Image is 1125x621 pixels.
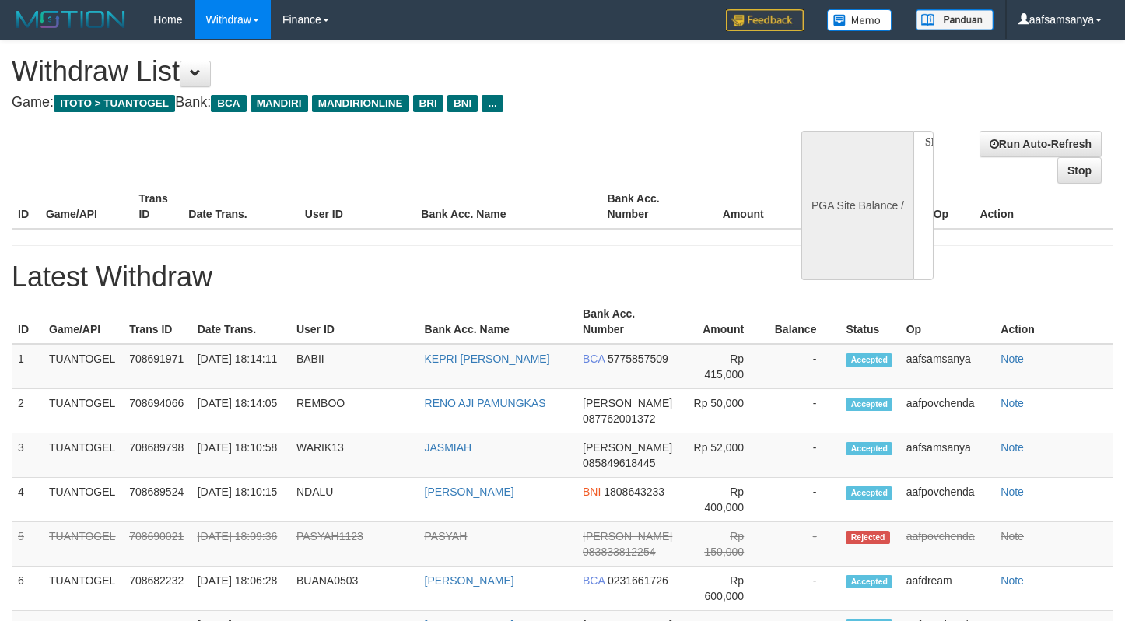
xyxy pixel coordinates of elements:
[211,95,246,112] span: BCA
[123,522,191,567] td: 708690021
[694,184,787,229] th: Amount
[767,389,839,433] td: -
[767,433,839,478] td: -
[583,441,672,454] span: [PERSON_NAME]
[43,522,123,567] td: TUANTOGEL
[191,389,290,433] td: [DATE] 18:14:05
[447,95,478,112] span: BNI
[1001,353,1024,365] a: Note
[994,300,1113,344] th: Action
[251,95,308,112] span: MANDIRI
[415,184,601,229] th: Bank Acc. Name
[846,575,892,588] span: Accepted
[191,344,290,389] td: [DATE] 18:14:11
[682,433,767,478] td: Rp 52,000
[827,9,892,31] img: Button%20Memo.svg
[425,530,468,542] a: PASYAH
[43,300,123,344] th: Game/API
[583,486,601,498] span: BNI
[601,184,694,229] th: Bank Acc. Number
[123,389,191,433] td: 708694066
[900,478,995,522] td: aafpovchenda
[43,567,123,611] td: TUANTOGEL
[1001,530,1024,542] a: Note
[1001,397,1024,409] a: Note
[425,397,546,409] a: RENO AJI PAMUNGKAS
[425,441,472,454] a: JASMIAH
[191,567,290,611] td: [DATE] 18:06:28
[787,184,873,229] th: Balance
[583,457,655,469] span: 085849618445
[682,344,767,389] td: Rp 415,000
[12,261,1113,293] h1: Latest Withdraw
[900,522,995,567] td: aafpovchenda
[12,522,43,567] td: 5
[43,389,123,433] td: TUANTOGEL
[12,433,43,478] td: 3
[767,567,839,611] td: -
[846,531,889,544] span: Rejected
[583,397,672,409] span: [PERSON_NAME]
[12,300,43,344] th: ID
[12,8,130,31] img: MOTION_logo.png
[767,300,839,344] th: Balance
[12,184,40,229] th: ID
[290,389,419,433] td: REMBOO
[413,95,443,112] span: BRI
[973,184,1113,229] th: Action
[12,344,43,389] td: 1
[123,344,191,389] td: 708691971
[191,522,290,567] td: [DATE] 18:09:36
[290,478,419,522] td: NDALU
[682,389,767,433] td: Rp 50,000
[425,574,514,587] a: [PERSON_NAME]
[608,574,668,587] span: 0231661726
[12,389,43,433] td: 2
[132,184,182,229] th: Trans ID
[290,567,419,611] td: BUANA0503
[12,478,43,522] td: 4
[980,131,1102,157] a: Run Auto-Refresh
[846,442,892,455] span: Accepted
[604,486,664,498] span: 1808643233
[12,56,734,87] h1: Withdraw List
[1001,574,1024,587] a: Note
[40,184,133,229] th: Game/API
[290,522,419,567] td: PASYAH1123
[12,567,43,611] td: 6
[54,95,175,112] span: ITOTO > TUANTOGEL
[900,300,995,344] th: Op
[12,95,734,111] h4: Game: Bank:
[767,522,839,567] td: -
[123,567,191,611] td: 708682232
[900,344,995,389] td: aafsamsanya
[43,478,123,522] td: TUANTOGEL
[290,433,419,478] td: WARIK13
[123,478,191,522] td: 708689524
[43,433,123,478] td: TUANTOGEL
[846,398,892,411] span: Accepted
[900,567,995,611] td: aafdream
[43,344,123,389] td: TUANTOGEL
[839,300,899,344] th: Status
[583,530,672,542] span: [PERSON_NAME]
[1001,441,1024,454] a: Note
[182,184,299,229] th: Date Trans.
[801,131,913,280] div: PGA Site Balance /
[191,300,290,344] th: Date Trans.
[425,486,514,498] a: [PERSON_NAME]
[927,184,974,229] th: Op
[900,389,995,433] td: aafpovchenda
[726,9,804,31] img: Feedback.jpg
[482,95,503,112] span: ...
[846,353,892,367] span: Accepted
[682,300,767,344] th: Amount
[419,300,577,344] th: Bank Acc. Name
[608,353,668,365] span: 5775857509
[682,478,767,522] td: Rp 400,000
[425,353,550,365] a: KEPRI [PERSON_NAME]
[299,184,415,229] th: User ID
[900,433,995,478] td: aafsamsanya
[312,95,409,112] span: MANDIRIONLINE
[583,353,605,365] span: BCA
